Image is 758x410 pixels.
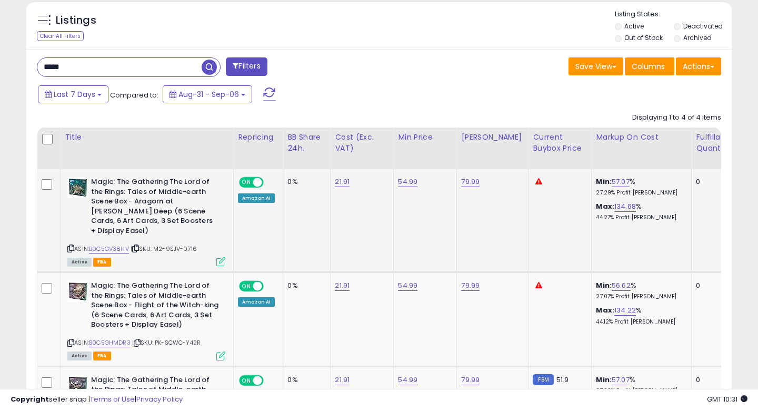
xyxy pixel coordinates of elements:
[596,214,683,221] p: 44.27% Profit [PERSON_NAME]
[461,132,524,143] div: [PERSON_NAME]
[533,374,553,385] small: FBM
[93,258,111,267] span: FBA
[178,89,239,100] span: Aug-31 - Sep-06
[67,352,92,360] span: All listings currently available for purchase on Amazon
[262,282,279,291] span: OFF
[398,375,417,385] a: 54.99
[461,177,480,187] a: 79.99
[683,22,723,31] label: Deactivated
[89,338,131,347] a: B0C5GHMDR3
[614,305,636,316] a: 134.22
[67,258,92,267] span: All listings currently available for purchase on Amazon
[461,280,480,291] a: 79.99
[596,202,683,221] div: %
[596,318,683,326] p: 44.12% Profit [PERSON_NAME]
[238,193,275,203] div: Amazon AI
[67,177,88,198] img: 51u1aCNDIcL._SL40_.jpg
[696,281,729,290] div: 0
[65,132,229,143] div: Title
[676,57,721,75] button: Actions
[240,376,253,385] span: ON
[287,281,322,290] div: 0%
[683,33,712,42] label: Archived
[596,132,687,143] div: Markup on Cost
[696,132,732,154] div: Fulfillable Quantity
[93,352,111,360] span: FBA
[56,13,96,28] h5: Listings
[612,177,630,187] a: 57.07
[696,177,729,187] div: 0
[596,177,683,197] div: %
[67,281,88,302] img: 514r64XbZWL._SL40_.jpg
[398,132,452,143] div: Min Price
[612,375,630,385] a: 57.07
[287,177,322,187] div: 0%
[596,306,683,325] div: %
[91,177,219,238] b: Magic: The Gathering The Lord of the Rings: Tales of Middle-earth Scene Box - Aragorn at [PERSON_...
[533,132,587,154] div: Current Buybox Price
[37,31,84,41] div: Clear All Filters
[240,178,253,187] span: ON
[110,90,158,100] span: Compared to:
[91,281,219,333] b: Magic: The Gathering The Lord of the Rings: Tales of Middle-earth Scene Box - Flight of the Witch...
[262,178,279,187] span: OFF
[592,128,692,169] th: The percentage added to the cost of goods (COGS) that forms the calculator for Min & Max prices.
[624,22,644,31] label: Active
[163,85,252,103] button: Aug-31 - Sep-06
[38,85,108,103] button: Last 7 Days
[632,61,665,72] span: Columns
[624,33,663,42] label: Out of Stock
[632,113,721,123] div: Displaying 1 to 4 of 4 items
[556,375,569,385] span: 51.9
[136,394,183,404] a: Privacy Policy
[226,57,267,76] button: Filters
[67,281,225,359] div: ASIN:
[67,375,88,396] img: 51u0bnxH+2L._SL40_.jpg
[398,280,417,291] a: 54.99
[614,201,636,212] a: 134.68
[131,245,197,253] span: | SKU: M2-9SJV-0716
[398,177,417,187] a: 54.99
[596,189,683,197] p: 27.29% Profit [PERSON_NAME]
[132,338,201,347] span: | SKU: PK-SCWC-Y42R
[287,375,322,385] div: 0%
[335,177,350,187] a: 21.91
[596,375,612,385] b: Min:
[335,280,350,291] a: 21.91
[707,394,747,404] span: 2025-09-16 10:31 GMT
[90,394,135,404] a: Terms of Use
[596,375,683,395] div: %
[596,305,614,315] b: Max:
[335,132,389,154] div: Cost (Exc. VAT)
[335,375,350,385] a: 21.91
[11,394,49,404] strong: Copyright
[596,201,614,211] b: Max:
[461,375,480,385] a: 79.99
[612,280,631,291] a: 56.62
[238,132,278,143] div: Repricing
[596,281,683,300] div: %
[568,57,623,75] button: Save View
[89,245,129,253] a: B0C5GV38HV
[11,395,183,405] div: seller snap | |
[287,132,326,154] div: BB Share 24h.
[238,297,275,307] div: Amazon AI
[625,57,674,75] button: Columns
[240,282,253,291] span: ON
[67,177,225,265] div: ASIN:
[596,293,683,300] p: 27.07% Profit [PERSON_NAME]
[596,177,612,187] b: Min:
[54,89,95,100] span: Last 7 Days
[696,375,729,385] div: 0
[596,280,612,290] b: Min:
[615,9,732,19] p: Listing States:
